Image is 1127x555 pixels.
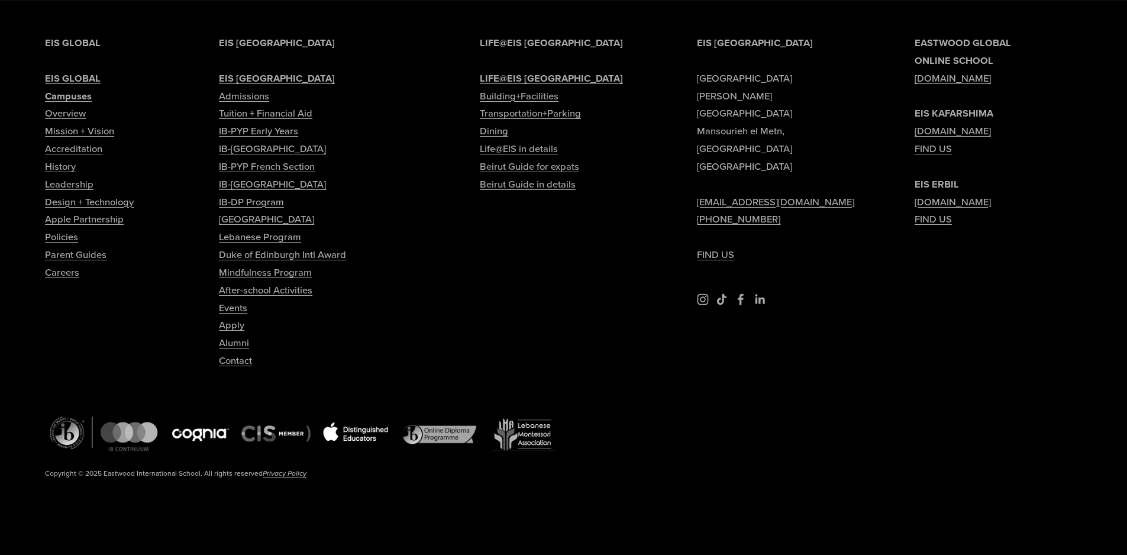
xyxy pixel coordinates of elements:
a: Dining [480,122,508,140]
a: Contact [219,352,252,370]
strong: EASTWOOD GLOBAL ONLINE SCHOOL [915,36,1011,67]
a: [GEOGRAPHIC_DATA] [219,211,314,228]
a: FIND US [915,140,952,158]
a: Mission + Vision [45,122,114,140]
a: History [45,158,76,176]
a: Facebook [735,293,747,305]
a: Overview [45,105,86,122]
strong: EIS ERBIL [915,177,959,191]
a: Life@EIS in details [480,140,558,158]
strong: Campuses [45,89,92,103]
strong: EIS [GEOGRAPHIC_DATA] [219,71,335,85]
a: Apple Partnership [45,211,124,228]
a: Apply [219,317,244,334]
a: Lebanese Program [219,228,301,246]
a: IB-DP Program [219,193,284,211]
a: [DOMAIN_NAME] [915,70,991,88]
strong: LIFE@EIS [GEOGRAPHIC_DATA] [480,71,623,85]
a: [EMAIL_ADDRESS][DOMAIN_NAME] [697,193,854,211]
strong: EIS GLOBAL [45,71,101,85]
a: Tuition + Financial Aid [219,105,312,122]
em: Privacy Policy [263,468,306,478]
a: FIND US [697,246,734,264]
a: Policies [45,228,78,246]
a: IB-[GEOGRAPHIC_DATA] [219,140,326,158]
a: Careers [45,264,79,282]
a: Alumni [219,334,249,352]
a: [DOMAIN_NAME] [915,193,991,211]
a: IB-PYP Early Years [219,122,298,140]
a: IB-[GEOGRAPHIC_DATA] [219,176,326,193]
a: Transportation+Parking [480,105,581,122]
strong: EIS GLOBAL [45,36,101,50]
a: Design + Technology [45,193,134,211]
a: Mindfulness Program [219,264,312,282]
a: FIND US [915,211,952,228]
a: Beirut Guide in details [480,176,576,193]
p: [GEOGRAPHIC_DATA] [PERSON_NAME][GEOGRAPHIC_DATA] Mansourieh el Metn, [GEOGRAPHIC_DATA] [GEOGRAPHI... [697,34,864,264]
a: Events [219,299,247,317]
a: TikTok [716,293,728,305]
a: Campuses [45,88,92,105]
a: LIFE@EIS [GEOGRAPHIC_DATA] [480,70,623,88]
p: Copyright © 2025 Eastwood International School, All rights reserved [45,467,516,480]
a: Privacy Policy [263,467,306,480]
a: LinkedIn [754,293,766,305]
a: [PHONE_NUMBER] [697,211,780,228]
a: [DOMAIN_NAME] [915,122,991,140]
a: IB-PYP French Section [219,158,315,176]
a: Accreditation [45,140,102,158]
a: Instagram [697,293,709,305]
strong: EIS KAFARSHIMA [915,106,993,120]
a: Parent Guides [45,246,106,264]
a: Leadership [45,176,93,193]
a: Admissions [219,88,269,105]
a: After-school Activities [219,282,312,299]
strong: LIFE@EIS [GEOGRAPHIC_DATA] [480,36,623,50]
a: EIS [GEOGRAPHIC_DATA] [219,70,335,88]
a: Beirut Guide for expats [480,158,579,176]
a: EIS GLOBAL [45,70,101,88]
a: Duke of Edinburgh Intl Award [219,246,346,264]
a: Building+Facilities [480,88,558,105]
strong: EIS [GEOGRAPHIC_DATA] [697,36,813,50]
strong: EIS [GEOGRAPHIC_DATA] [219,36,335,50]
